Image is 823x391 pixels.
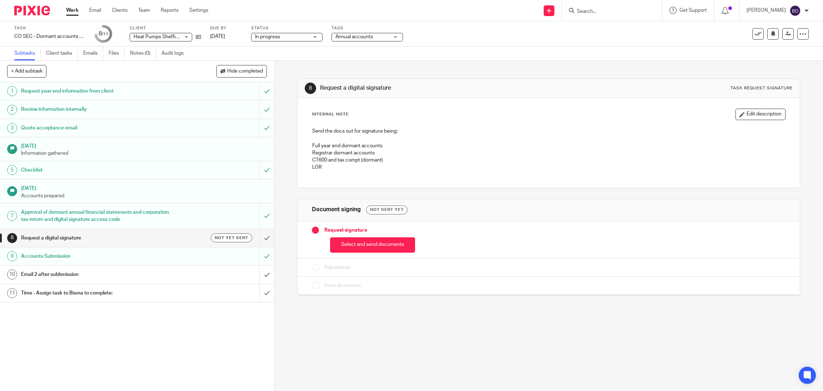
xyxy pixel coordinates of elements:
a: Email [89,7,101,14]
label: Due by [210,25,242,31]
h1: Email 2 after subbmission [21,269,175,280]
h1: Accounts Submission [21,251,175,262]
span: Annual accounts [335,34,373,39]
a: Reports [161,7,179,14]
div: 8 [7,233,17,243]
span: Get Support [679,8,707,13]
div: 11 [7,288,17,298]
input: Search [576,9,640,15]
h1: Request year end information from client [21,86,175,96]
div: 2 [7,105,17,115]
label: Tags [331,25,403,31]
span: Hide completed [227,69,263,74]
a: Emails [83,46,103,60]
button: + Add subtask [7,65,46,77]
div: 10 [7,269,17,279]
h1: Review information internally [21,104,175,115]
h1: [DATE] [21,183,267,192]
a: Notes (0) [130,46,156,60]
p: [PERSON_NAME] [747,7,786,14]
p: Send the docs out for signature being: [312,128,785,135]
a: Team [138,7,150,14]
p: Full year end dormant accounts [312,142,785,149]
button: Edit description [735,109,785,120]
a: Clients [112,7,128,14]
p: Information gathered [21,150,267,157]
div: 9 [7,251,17,261]
span: Heat Pumps Sheffield Limited [134,34,200,39]
label: Task [14,25,86,31]
a: Client tasks [46,46,78,60]
p: CT600 and tax compt (dormant) [312,157,785,164]
h1: Document signing [312,206,361,213]
div: 8 [99,30,108,38]
div: 8 [305,83,316,94]
span: [DATE] [210,34,225,39]
h1: Quote acceptance email [21,123,175,133]
h1: Checklist [21,165,175,175]
h1: Approval of dormant annual financial statements and corporation tax return and digital signature ... [21,207,175,225]
button: Hide completed [216,65,267,77]
span: Final document [324,282,361,289]
p: LOR [312,164,785,171]
div: CO SEC - Dormant accounts and CT600 return (limited companies) - Updated with signature [14,33,86,40]
div: 1 [7,86,17,96]
div: 7 [7,211,17,221]
h1: Request a digital signature [320,84,564,92]
span: Not yet sent [215,235,248,241]
label: Status [251,25,323,31]
a: Settings [189,7,208,14]
h1: [DATE] [21,141,267,150]
div: Task request signature [730,85,793,91]
img: Pixie [14,6,50,15]
p: Internal Note [312,112,349,117]
a: Subtasks [14,46,41,60]
h1: Time - Assign task to Bisma to complete: [21,288,175,298]
img: svg%3E [789,5,801,16]
div: Not sent yet [366,206,408,214]
p: Accounts prepared [21,192,267,199]
a: Files [109,46,125,60]
span: Signatures [324,264,350,271]
div: 3 [7,123,17,133]
small: /11 [102,32,108,36]
p: Registrar dormant accounts [312,149,785,157]
div: 5 [7,165,17,175]
span: Request signature [324,227,367,234]
a: Audit logs [161,46,189,60]
span: In progress [255,34,280,39]
h1: Request a digital signature [21,233,175,243]
a: Work [66,7,79,14]
button: Select and send documents [330,237,415,253]
label: Client [130,25,201,31]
